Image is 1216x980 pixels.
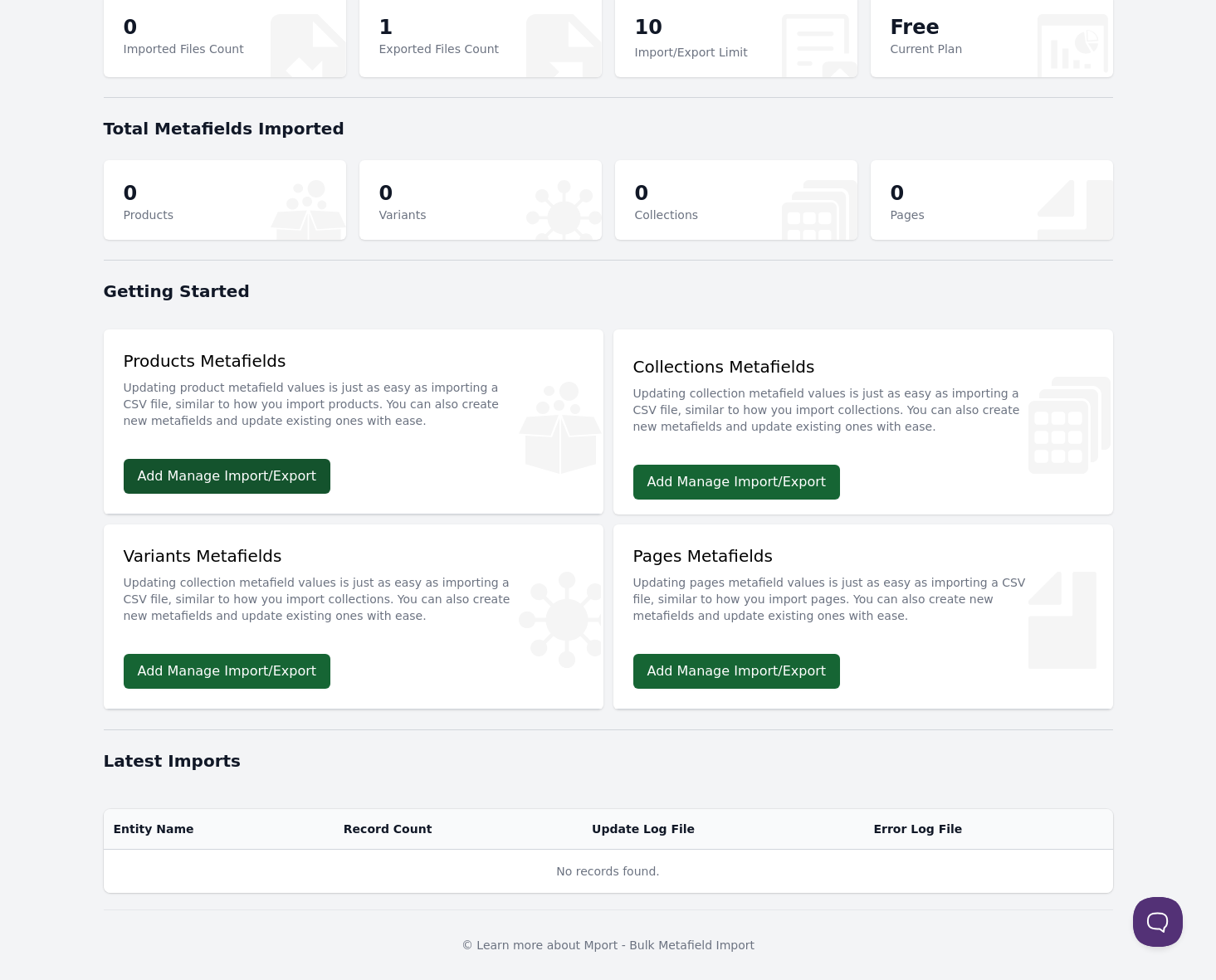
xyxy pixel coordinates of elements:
[379,41,500,57] p: Exported Files Count
[379,180,427,207] p: 0
[379,14,500,41] p: 1
[104,280,1113,303] h1: Getting Started
[633,465,841,500] a: Add Manage Import/Export
[891,41,963,57] p: Current Plan
[635,207,699,223] p: Collections
[863,809,1112,850] th: Error Log File
[124,373,584,429] p: Updating product metafield values is just as easy as importing a CSV file, similar to how you imp...
[124,180,173,207] p: 0
[124,568,584,624] p: Updating collection metafield values is just as easy as importing a CSV file, similar to how you ...
[1133,897,1183,947] iframe: Toggle Customer Support
[633,568,1093,624] p: Updating pages metafield values is just as easy as importing a CSV file, similar to how you impor...
[104,117,1113,140] h1: Total Metafields Imported
[635,14,748,44] p: 10
[379,207,427,223] p: Variants
[124,459,331,494] a: Add Manage Import/Export
[633,378,1093,435] p: Updating collection metafield values is just as easy as importing a CSV file, similar to how you ...
[633,355,1093,445] div: Collections Metafields
[104,749,1113,773] h1: Latest Imports
[124,349,584,439] div: Products Metafields
[124,544,584,634] div: Variants Metafields
[891,14,963,41] p: Free
[334,809,582,850] th: Record Count
[635,44,748,61] p: Import/Export Limit
[891,207,925,223] p: Pages
[891,180,925,207] p: 0
[633,654,841,689] a: Add Manage Import/Export
[584,939,755,952] a: Mport - Bulk Metafield Import
[124,207,173,223] p: Products
[582,809,863,850] th: Update Log File
[461,939,580,952] span: © Learn more about
[104,809,334,850] th: Entity Name
[124,14,244,41] p: 0
[124,41,244,57] p: Imported Files Count
[633,544,1093,634] div: Pages Metafields
[104,850,1113,894] td: No records found.
[124,654,331,689] a: Add Manage Import/Export
[635,180,699,207] p: 0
